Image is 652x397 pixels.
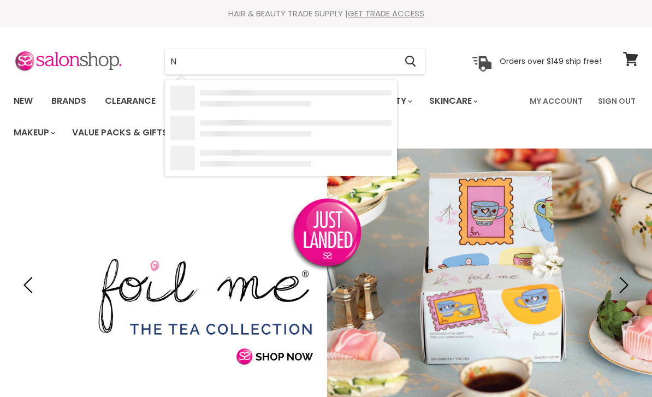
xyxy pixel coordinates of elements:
[165,49,396,74] input: Search
[611,274,633,296] button: Next
[523,90,589,112] a: My Account
[500,56,601,66] p: Orders over $149 ship free!
[5,85,523,149] ul: Main menu
[348,8,424,19] a: GET TRADE ACCESS
[97,90,164,112] a: Clearance
[597,346,641,386] iframe: Gorgias live chat messenger
[5,121,62,144] a: Makeup
[5,90,41,112] a: New
[421,90,484,112] a: Skincare
[43,90,94,112] a: Brands
[591,90,642,112] a: Sign Out
[396,49,425,74] button: Search
[64,121,176,144] a: Value Packs & Gifts
[19,274,41,296] button: Previous
[164,49,425,75] form: Product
